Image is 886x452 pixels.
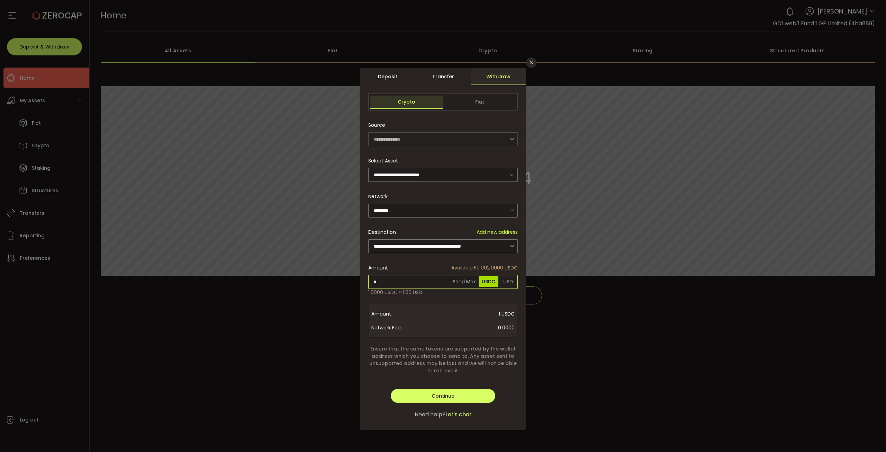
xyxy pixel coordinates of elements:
span: Let's chat [445,410,472,419]
span: USD [500,276,516,287]
button: Continue [391,389,495,403]
span: Add new address [477,229,518,236]
span: Destination [368,229,396,236]
span: Ensure that the same tokens are supported by the wallet address which you choose to send to. Any ... [368,345,518,374]
span: 1.0000 USDC ≈ 1.00 USD [368,289,422,296]
button: Close [526,57,536,68]
label: Network [368,193,392,200]
div: Withdraw [471,68,526,85]
span: USDC [479,276,498,287]
span: 50,002.0000 USDC [451,264,518,272]
span: Need help? [415,410,445,419]
span: 0.0000 [427,321,515,335]
span: 1 USDC [427,307,515,321]
span: Amount [368,264,388,272]
div: dialog [360,68,526,430]
span: Source [368,118,385,132]
iframe: Chat Widget [851,419,886,452]
label: Select Asset [368,157,402,164]
span: Amount [371,307,427,321]
div: Deposit [360,68,415,85]
span: Network Fee [371,321,427,335]
span: Crypto [370,95,443,109]
span: Fiat [443,95,516,109]
div: Transfer [415,68,471,85]
span: Available: [451,264,474,271]
span: Continue [432,392,454,399]
span: Send Max [452,275,477,289]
